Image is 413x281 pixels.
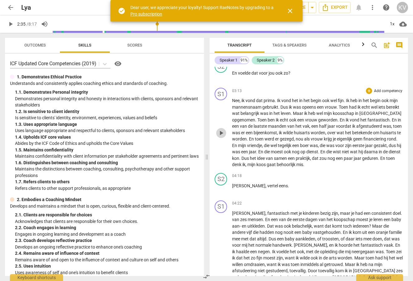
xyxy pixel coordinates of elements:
span: eigenlijk [337,136,353,141]
span: een [232,124,240,129]
span: geen [353,136,363,141]
p: Understands and consistently applies coaching ethics and standards of coaching. [10,80,199,87]
span: , [294,136,296,141]
span: post_add [383,42,391,49]
span: voordat [336,124,352,129]
span: was [326,143,335,148]
span: , [310,156,312,161]
span: visibility [114,60,122,67]
span: geduren [362,156,378,161]
div: 91% [240,57,248,63]
div: Speaker 2 [257,57,275,63]
span: boer [300,143,310,148]
span: Maar [293,111,304,116]
span: . [396,136,397,141]
span: voor [335,143,345,148]
span: volume_up [41,20,48,28]
span: er [241,130,246,135]
span: geworden [318,117,338,122]
span: compare_arrows [203,273,210,280]
div: 1. 4. Upholds ICF core values [15,134,199,140]
span: had [355,211,364,216]
span: , [318,143,320,148]
p: Develops and maintains a mindset that is open, curious, flexible and client-centered. [10,203,199,210]
span: Outcomes [24,43,46,47]
span: jou [269,71,275,76]
span: vond [245,98,256,103]
span: de [383,149,389,154]
span: wat [350,149,358,154]
span: [PERSON_NAME] [232,211,265,216]
span: leven [281,111,291,116]
span: er [275,136,280,141]
div: 1. 6. Distinguishes between coaching and consulting [15,160,199,166]
span: een [336,156,344,161]
span: bijeenkomst [254,130,277,135]
span: toen [255,136,265,141]
span: [GEOGRAPHIC_DATA] [359,111,401,116]
span: half [319,124,328,129]
span: mijn [247,162,256,167]
span: ik [346,117,350,122]
span: als [304,136,311,141]
span: bezig [320,211,332,216]
span: , [387,143,389,148]
span: jaar [328,124,336,129]
span: heb [308,111,316,116]
span: koos [256,162,267,167]
span: in [398,117,401,122]
span: play_arrow [217,129,225,137]
span: , [325,130,327,135]
p: Abides by the ICF Code of Ethics and upholds the Core Values [15,140,199,147]
span: dienst [389,149,401,154]
span: . [275,98,277,103]
span: mijn [390,98,398,103]
span: ook [275,71,284,76]
span: comment [396,42,403,49]
span: wist [333,149,342,154]
span: in [299,98,304,103]
span: . [378,156,380,161]
span: . [288,183,289,188]
a: Help [110,59,123,69]
p: Add competency [373,88,403,94]
span: check_circle [118,7,125,15]
p: Uses language appropriate and respectful to clients, sponsors and relevant stakeholders [15,127,199,134]
span: werd [265,136,275,141]
div: Ask support [356,274,403,281]
span: echt [362,105,371,110]
span: 03:13 [232,88,242,94]
span: toen [393,124,402,129]
div: Change speaker [215,88,227,100]
span: die [326,149,333,154]
span: niet [342,149,350,154]
div: Keyboard shortcuts [10,274,63,281]
span: toen [386,156,395,161]
span: nog [292,149,300,154]
span: En [340,117,346,122]
span: Nee [232,98,240,103]
span: je [299,211,303,216]
span: wel [270,143,278,148]
span: bereikt [386,105,399,110]
span: dat [312,156,319,161]
span: zijn [345,143,352,148]
span: mannensnaam [232,105,262,110]
span: ik [352,124,356,129]
span: heb [350,98,358,103]
span: gezakt [374,143,387,148]
span: een [297,117,305,122]
span: , [277,130,279,135]
span: dat [251,71,259,76]
div: Speaker 1 [220,57,237,63]
span: play_arrow [7,20,14,28]
span: rond [387,136,396,141]
span: , [309,124,311,129]
span: praktijk [296,156,310,161]
span: vond [350,117,360,122]
span: jaar [249,149,256,154]
span: was [260,111,269,116]
button: Add summary [382,40,392,50]
span: wel [330,98,338,103]
span: denk [232,162,242,167]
